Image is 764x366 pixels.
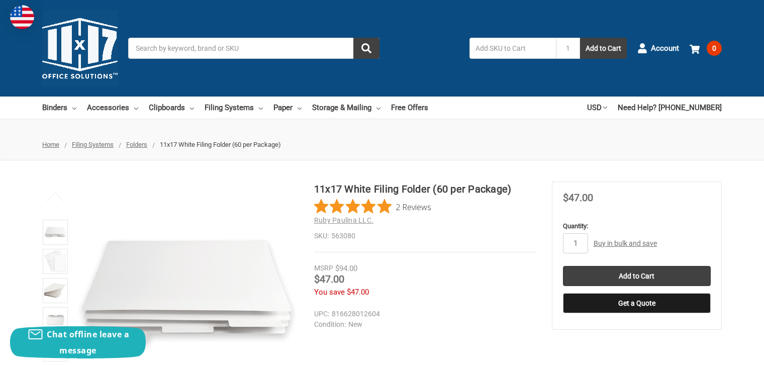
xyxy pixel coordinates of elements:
img: 11x17 White Filing Folder (60 per Package) [44,221,66,243]
span: You save [314,288,345,297]
dt: UPC: [314,309,329,319]
input: Search by keyword, brand or SKU [128,38,379,59]
a: Accessories [87,97,138,119]
dd: 816628012604 [314,309,531,319]
input: Add to Cart [563,266,711,286]
span: 2 Reviews [396,199,431,214]
a: Buy in bulk and save [594,239,657,247]
iframe: Google Customer Reviews [681,339,764,366]
span: $94.00 [335,264,357,273]
a: Account [637,35,679,61]
a: Ruby Paulina LLC. [314,216,373,224]
span: 11x17 White Filing Folder (60 per Package) [160,141,281,148]
button: Chat offline leave a message [10,326,146,358]
dd: 563080 [314,231,535,241]
a: Clipboards [149,97,194,119]
a: Storage & Mailing [312,97,380,119]
a: Home [42,141,59,148]
a: Folders [126,141,147,148]
span: 0 [707,41,722,56]
div: MSRP [314,263,333,273]
img: 11x17 White Filing Folder (60 per Package) [44,250,66,272]
a: Free Offers [391,97,428,119]
img: 11x17 White Filing Folder (60 per Package) [44,309,66,331]
a: Binders [42,97,76,119]
h1: 11x17 White Filing Folder (60 per Package) [314,181,535,197]
span: $47.00 [563,192,593,204]
a: USD [587,97,607,119]
a: Paper [273,97,302,119]
button: Get a Quote [563,293,711,313]
img: duty and tax information for United States [10,5,34,29]
label: Quantity: [563,221,711,231]
button: Add to Cart [580,38,627,59]
span: $47.00 [314,273,344,285]
button: Previous [40,187,71,207]
span: $47.00 [347,288,369,297]
dt: SKU: [314,231,329,241]
span: Account [651,43,679,54]
button: Rated 5 out of 5 stars from 2 reviews. Jump to reviews. [314,199,431,214]
dt: Condition: [314,319,346,330]
a: Need Help? [PHONE_NUMBER] [618,97,722,119]
img: 11”x17” Filing Folders (563047) Manila [44,280,66,302]
input: Add SKU to Cart [469,38,556,59]
dd: New [314,319,531,330]
a: Filing Systems [72,141,114,148]
a: 0 [690,35,722,61]
img: 11x17.com [42,11,118,86]
a: Filing Systems [205,97,263,119]
span: Chat offline leave a message [47,329,129,356]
